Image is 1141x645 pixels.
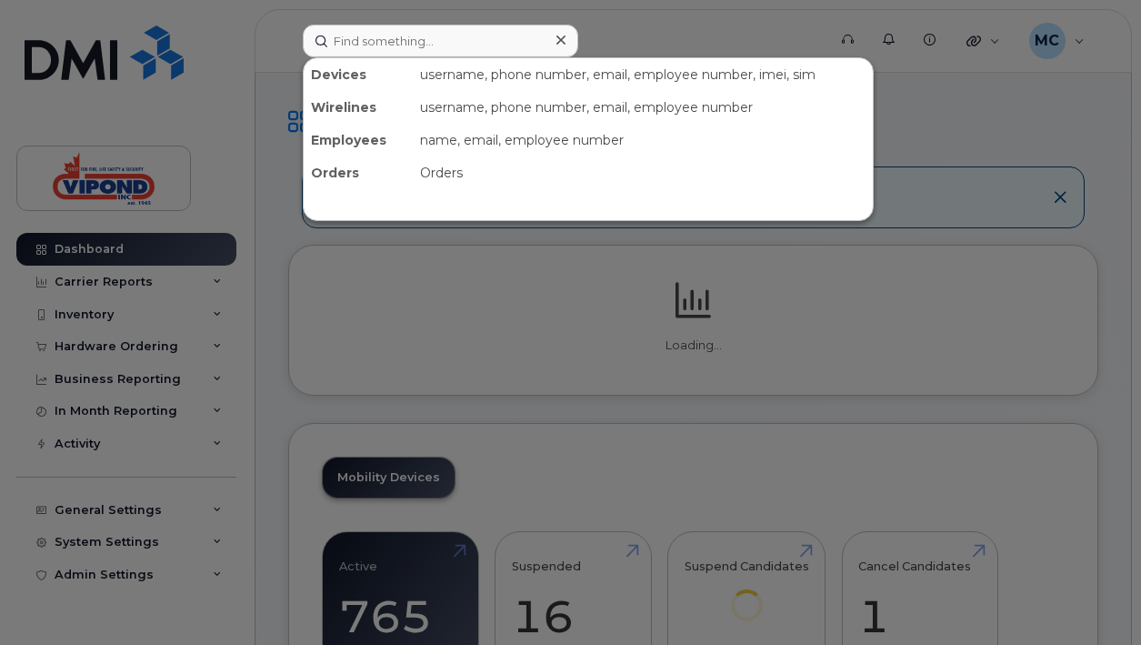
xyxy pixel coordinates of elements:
[413,58,873,91] div: username, phone number, email, employee number, imei, sim
[304,124,413,156] div: Employees
[304,91,413,124] div: Wirelines
[413,91,873,124] div: username, phone number, email, employee number
[304,58,413,91] div: Devices
[413,156,873,189] div: Orders
[304,156,413,189] div: Orders
[413,124,873,156] div: name, email, employee number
